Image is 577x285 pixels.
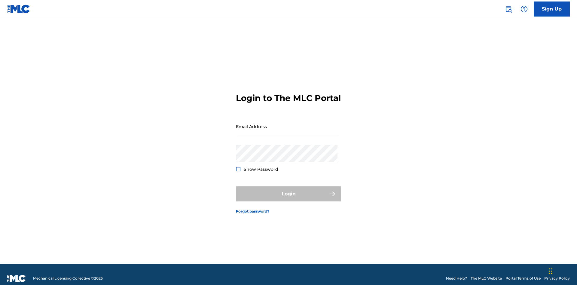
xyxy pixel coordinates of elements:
[7,275,26,282] img: logo
[518,3,530,15] div: Help
[7,5,30,13] img: MLC Logo
[33,276,103,281] span: Mechanical Licensing Collective © 2025
[471,276,502,281] a: The MLC Website
[547,256,577,285] iframe: Chat Widget
[505,276,541,281] a: Portal Terms of Use
[446,276,467,281] a: Need Help?
[534,2,570,17] a: Sign Up
[544,276,570,281] a: Privacy Policy
[236,93,341,103] h3: Login to The MLC Portal
[244,167,278,172] span: Show Password
[236,209,269,214] a: Forgot password?
[502,3,514,15] a: Public Search
[521,5,528,13] img: help
[505,5,512,13] img: search
[549,262,552,280] div: Drag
